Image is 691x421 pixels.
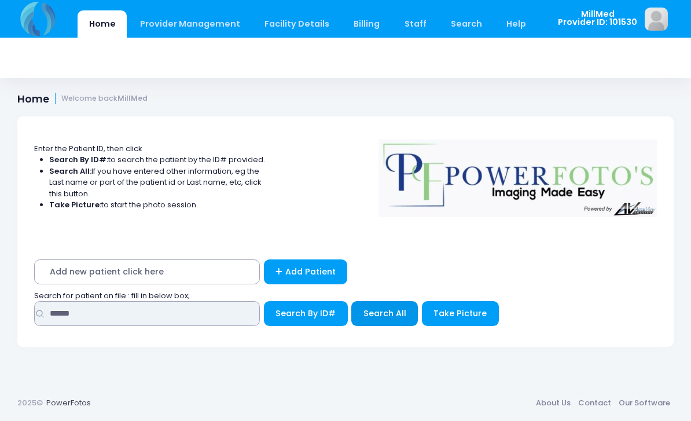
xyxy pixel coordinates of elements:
strong: Search All: [49,166,91,177]
button: Search All [351,301,418,326]
a: Provider Management [128,10,251,38]
span: Add new patient click here [34,259,260,284]
a: Billing [343,10,391,38]
li: If you have entered other information, eg the Last name or part of the patient id or Last name, e... [49,166,266,200]
span: MillMed Provider ID: 101530 [558,10,637,27]
span: Search All [363,307,406,319]
a: Facility Details [253,10,341,38]
img: Logo [373,131,663,217]
h1: Home [17,93,148,105]
a: Add Patient [264,259,348,284]
span: Enter the Patient ID, then click [34,143,142,154]
a: Contact [574,393,615,413]
a: Our Software [615,393,674,413]
a: Help [495,10,538,38]
strong: Search By ID#: [49,154,108,165]
a: PowerFotos [46,397,91,408]
li: to start the photo session. [49,199,266,211]
a: About Us [532,393,574,413]
strong: MillMed [117,93,148,103]
small: Welcome back [61,94,148,103]
button: Search By ID# [264,301,348,326]
span: 2025© [17,397,43,408]
a: Search [439,10,493,38]
strong: Take Picture: [49,199,101,210]
a: Staff [393,10,438,38]
img: image [645,8,668,31]
span: Search for patient on file : fill in below box; [34,290,190,301]
button: Take Picture [422,301,499,326]
span: Take Picture [433,307,487,319]
li: to search the patient by the ID# provided. [49,154,266,166]
span: Search By ID# [275,307,336,319]
a: Home [78,10,127,38]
